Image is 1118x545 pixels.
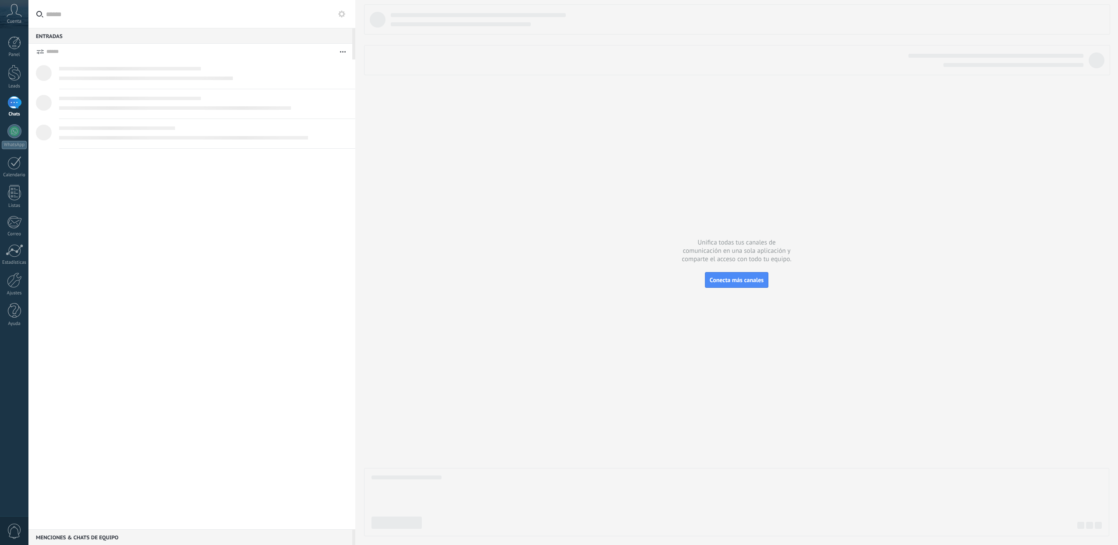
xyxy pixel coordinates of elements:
[7,19,21,24] span: Cuenta
[2,321,27,327] div: Ayuda
[2,172,27,178] div: Calendario
[705,272,768,288] button: Conecta más canales
[2,84,27,89] div: Leads
[2,260,27,266] div: Estadísticas
[2,112,27,117] div: Chats
[2,52,27,58] div: Panel
[2,231,27,237] div: Correo
[2,290,27,296] div: Ajustes
[2,141,27,149] div: WhatsApp
[28,529,352,545] div: Menciones & Chats de equipo
[28,28,352,44] div: Entradas
[710,276,764,284] span: Conecta más canales
[2,203,27,209] div: Listas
